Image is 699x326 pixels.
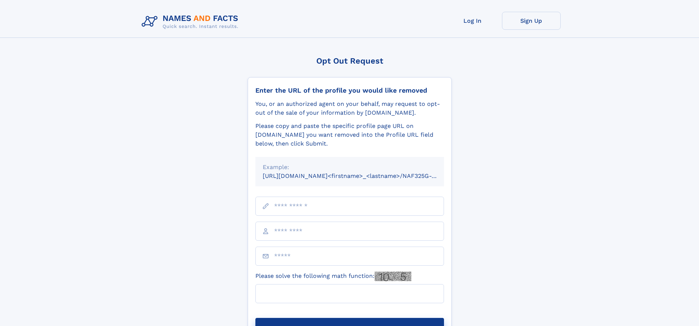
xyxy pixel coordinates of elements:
[502,12,561,30] a: Sign Up
[443,12,502,30] a: Log In
[255,122,444,148] div: Please copy and paste the specific profile page URL on [DOMAIN_NAME] you want removed into the Pr...
[139,12,244,32] img: Logo Names and Facts
[255,100,444,117] div: You, or an authorized agent on your behalf, may request to opt-out of the sale of your informatio...
[255,272,411,281] label: Please solve the following math function:
[263,172,458,179] small: [URL][DOMAIN_NAME]<firstname>_<lastname>/NAF325G-xxxxxxxx
[248,56,452,65] div: Opt Out Request
[255,86,444,94] div: Enter the URL of the profile you would like removed
[263,163,437,172] div: Example:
